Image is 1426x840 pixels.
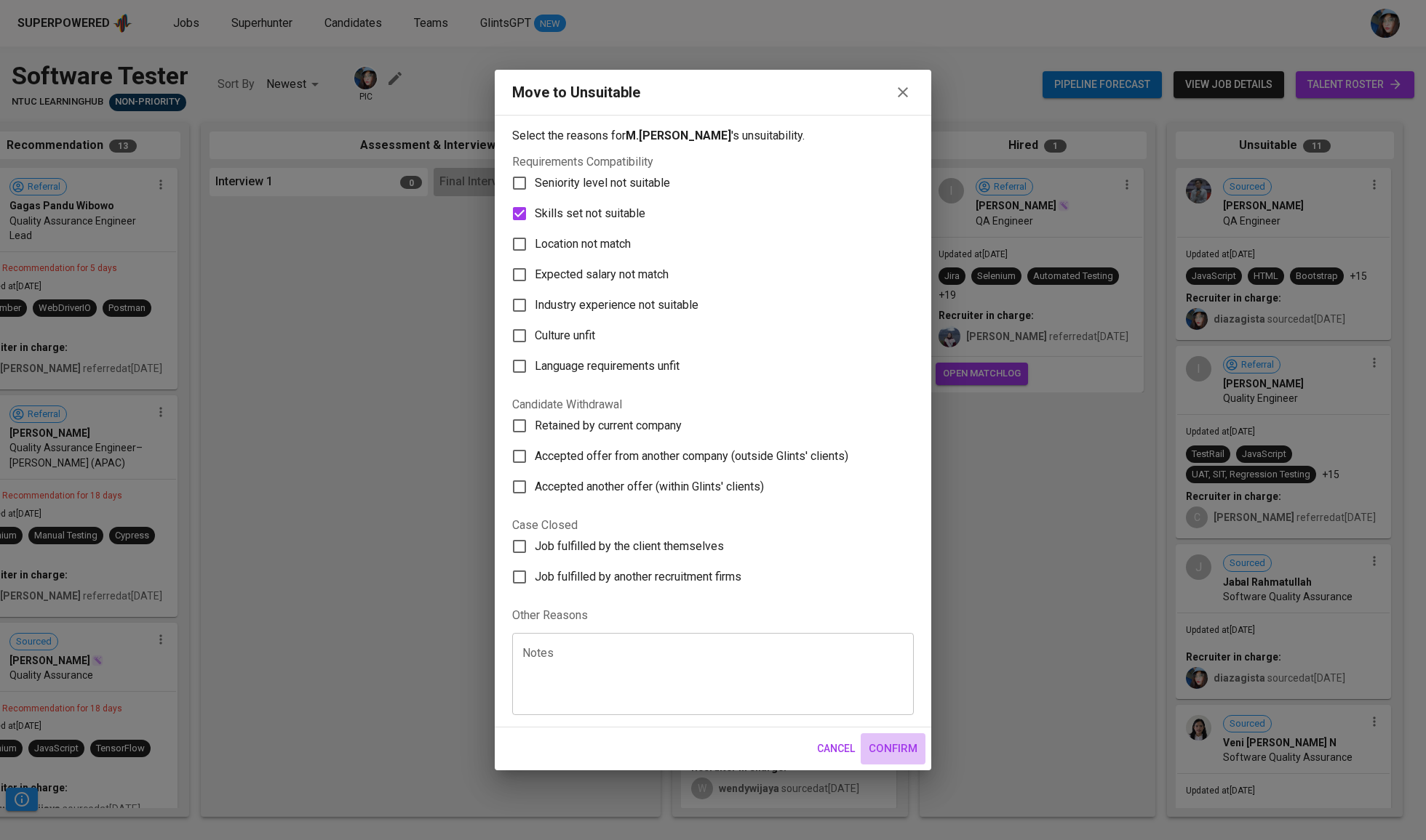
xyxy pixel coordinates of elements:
[535,568,741,586] span: Job fulfilled by another recruitment firms
[512,82,640,103] div: Move to Unsuitable
[512,156,653,168] legend: Requirements Compatibility
[512,127,914,145] p: Select the reasons for 's unsuitability.
[535,205,645,222] span: Skills set not suitable
[626,129,731,142] b: M.[PERSON_NAME]
[535,296,698,314] span: Industry experience not suitable
[535,327,595,344] span: Culture unfit
[535,235,631,253] span: Location not match
[535,358,680,375] span: Language requirements unfit
[535,417,682,435] span: Retained by current company
[535,478,764,496] span: Accepted another offer (within Glints' clients)
[817,740,855,758] span: Cancel
[869,739,917,758] span: Confirm
[512,399,622,411] legend: Candidate Withdrawal
[512,520,578,531] legend: Case Closed
[535,448,848,465] span: Accepted offer from another company (outside Glints' clients)
[535,538,724,555] span: Job fulfilled by the client themselves
[535,174,670,192] span: Seniority level not suitable
[811,735,861,762] button: Cancel
[861,733,925,764] button: Confirm
[535,266,669,283] span: Expected salary not match
[512,598,914,633] legend: Other Reasons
